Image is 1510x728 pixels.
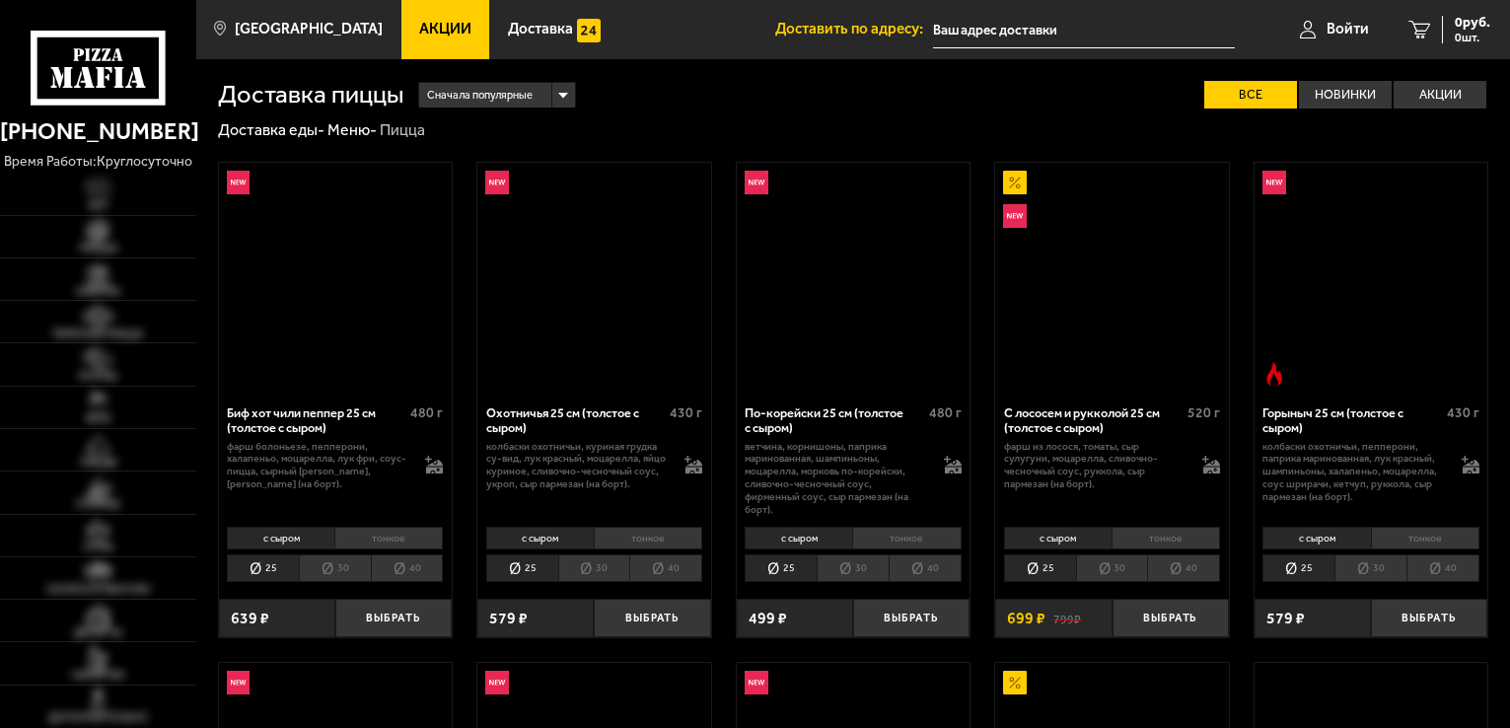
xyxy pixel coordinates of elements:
li: 25 [486,554,558,582]
li: тонкое [1112,527,1220,549]
p: ветчина, корнишоны, паприка маринованная, шампиньоны, моцарелла, морковь по-корейски, сливочно-че... [745,441,927,517]
div: С лососем и рукколой 25 см (толстое с сыром) [1004,405,1183,436]
span: 480 г [410,404,443,421]
img: Акционный [1003,671,1027,694]
li: 30 [817,554,889,582]
li: 30 [1334,554,1406,582]
li: тонкое [334,527,443,549]
div: Пицца [380,120,425,141]
label: Новинки [1299,81,1392,109]
span: 699 ₽ [1007,611,1045,626]
label: Все [1204,81,1297,109]
p: фарш болоньезе, пепперони, халапеньо, моцарелла, лук фри, соус-пицца, сырный [PERSON_NAME], [PERS... [227,441,409,491]
span: 579 ₽ [489,611,528,626]
img: Новинка [485,171,509,194]
div: По-корейски 25 см (толстое с сыром) [745,405,923,436]
span: 520 г [1187,404,1220,421]
span: Доставить по адресу: [775,22,933,36]
img: Новинка [227,171,251,194]
img: Острое блюдо [1262,362,1286,386]
img: Новинка [745,171,768,194]
button: Выбрать [335,599,452,637]
button: Выбрать [853,599,970,637]
span: 639 ₽ [231,611,269,626]
li: с сыром [1004,527,1112,549]
p: колбаски Охотничьи, пепперони, паприка маринованная, лук красный, шампиньоны, халапеньо, моцарелл... [1262,441,1445,504]
span: Войти [1327,22,1369,36]
li: 40 [889,554,962,582]
li: с сыром [227,527,334,549]
span: 499 ₽ [749,611,787,626]
li: 40 [371,554,444,582]
span: 0 руб. [1455,16,1490,30]
li: 30 [1076,554,1148,582]
img: Новинка [1003,204,1027,228]
div: Охотничья 25 см (толстое с сыром) [486,405,665,436]
span: 0 шт. [1455,32,1490,43]
li: 25 [227,554,299,582]
li: 40 [629,554,702,582]
div: Биф хот чили пеппер 25 см (толстое с сыром) [227,405,405,436]
span: Акции [419,22,471,36]
li: 25 [745,554,817,582]
button: Выбрать [1371,599,1487,637]
input: Ваш адрес доставки [933,12,1235,48]
li: 40 [1147,554,1220,582]
img: Акционный [1003,171,1027,194]
span: Сначала популярные [427,81,533,110]
a: АкционныйНовинкаС лососем и рукколой 25 см (толстое с сыром) [995,163,1229,394]
li: 25 [1262,554,1334,582]
button: Выбрать [1113,599,1229,637]
li: с сыром [745,527,852,549]
img: Новинка [1262,171,1286,194]
label: Акции [1394,81,1486,109]
li: тонкое [1371,527,1479,549]
a: Доставка еды- [218,120,324,139]
span: [GEOGRAPHIC_DATA] [235,22,383,36]
a: НовинкаБиф хот чили пеппер 25 см (толстое с сыром) [219,163,453,394]
li: тонкое [594,527,702,549]
li: 25 [1004,554,1076,582]
button: Выбрать [594,599,710,637]
img: Новинка [485,671,509,694]
p: колбаски охотничьи, куриная грудка су-вид, лук красный, моцарелла, яйцо куриное, сливочно-чесночн... [486,441,669,491]
span: 579 ₽ [1266,611,1305,626]
li: 40 [1406,554,1479,582]
li: тонкое [852,527,961,549]
img: Новинка [745,671,768,694]
div: Горыныч 25 см (толстое с сыром) [1262,405,1441,436]
span: 480 г [929,404,962,421]
span: 430 г [1447,404,1479,421]
a: НовинкаПо-корейски 25 см (толстое с сыром) [737,163,971,394]
li: с сыром [1262,527,1370,549]
img: 15daf4d41897b9f0e9f617042186c801.svg [577,19,601,42]
a: НовинкаОхотничья 25 см (толстое с сыром) [477,163,711,394]
span: 430 г [670,404,702,421]
a: НовинкаОстрое блюдоГорыныч 25 см (толстое с сыром) [1255,163,1488,394]
img: Новинка [227,671,251,694]
h1: Доставка пиццы [218,82,403,108]
span: Доставка [508,22,573,36]
a: Меню- [327,120,377,139]
li: 30 [558,554,630,582]
p: фарш из лосося, томаты, сыр сулугуни, моцарелла, сливочно-чесночный соус, руккола, сыр пармезан (... [1004,441,1186,491]
li: с сыром [486,527,594,549]
s: 799 ₽ [1053,611,1081,626]
li: 30 [299,554,371,582]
